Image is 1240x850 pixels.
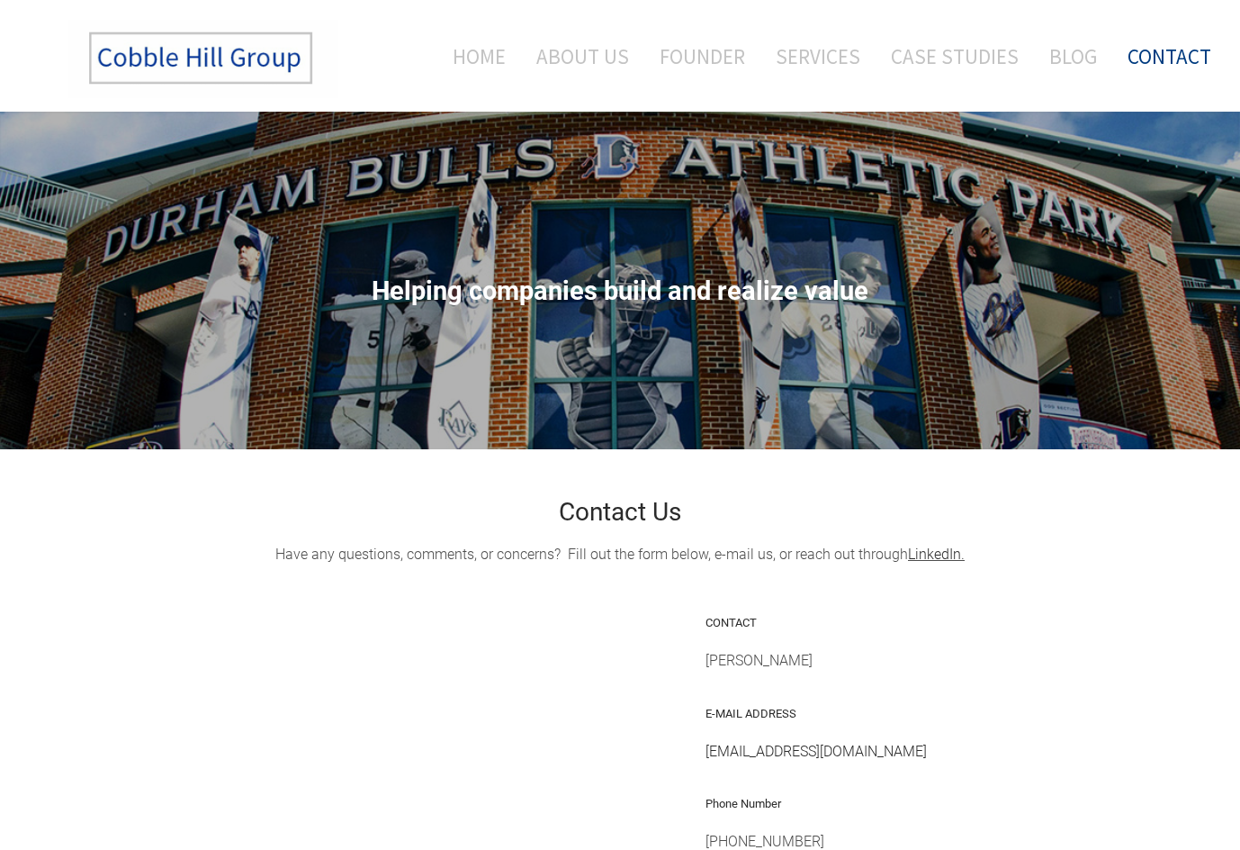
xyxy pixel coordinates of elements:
[705,797,781,810] font: Phone Number
[705,616,757,629] font: CONTACT
[705,652,813,669] span: [PERSON_NAME]
[705,743,927,760] a: [EMAIL_ADDRESS][DOMAIN_NAME]
[877,19,1032,94] a: Case Studies
[908,546,961,563] a: LinkedIn
[1036,19,1110,94] a: Blog
[908,546,965,563] u: .
[1114,19,1211,94] a: Contact
[68,19,338,98] img: The Cobble Hill Group LLC
[523,19,642,94] a: About Us
[188,500,1052,525] h2: Contact Us
[646,19,759,94] a: Founder
[705,707,796,720] font: E-MAIL ADDRESS
[188,544,1052,565] div: Have any questions, comments, or concerns? Fill out the form below, e-mail us, or reach out through
[762,19,874,94] a: Services
[426,19,519,94] a: Home
[372,276,868,306] span: ​Helping companies build and realize value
